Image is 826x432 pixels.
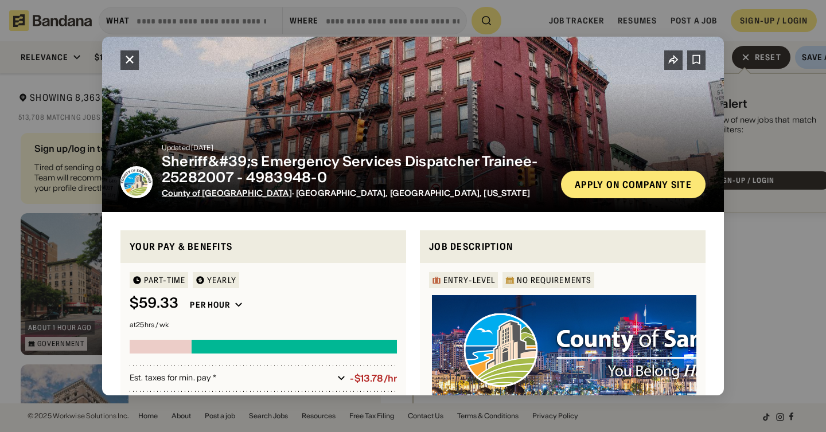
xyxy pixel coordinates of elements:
[130,321,397,328] div: at 25 hrs / wk
[190,300,230,310] div: Per hour
[162,144,552,151] div: Updated [DATE]
[207,276,236,284] div: YEARLY
[517,276,591,284] div: No Requirements
[130,372,333,384] div: Est. taxes for min. pay *
[429,239,696,254] div: Job Description
[350,373,397,384] div: -$13.78/hr
[575,180,692,189] div: Apply on company site
[120,166,153,198] img: County of San Diego logo
[162,154,552,187] div: Sheriff&#39;s Emergency Services Dispatcher Trainee-25282007 - 4983948-0
[443,276,495,284] div: Entry-Level
[162,188,292,198] a: County of [GEOGRAPHIC_DATA]
[144,276,185,284] div: Part-time
[162,188,552,198] div: · [GEOGRAPHIC_DATA], [GEOGRAPHIC_DATA], [US_STATE]
[130,295,178,312] div: $ 59.33
[130,239,397,254] div: Your pay & benefits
